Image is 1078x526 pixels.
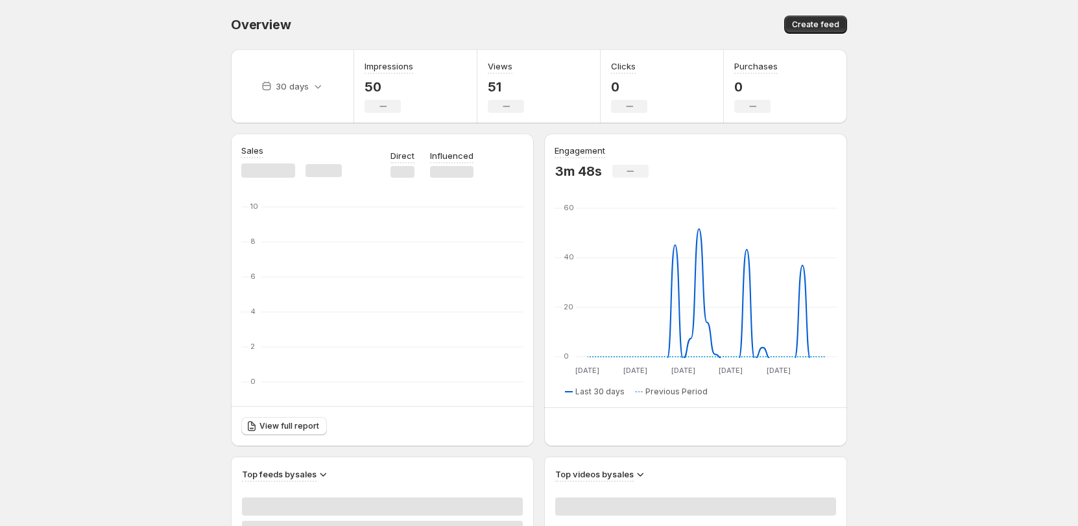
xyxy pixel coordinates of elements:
[734,60,778,73] h3: Purchases
[250,342,255,351] text: 2
[734,79,778,95] p: 0
[488,79,524,95] p: 51
[645,387,708,397] span: Previous Period
[719,366,743,375] text: [DATE]
[276,80,309,93] p: 30 days
[611,60,636,73] h3: Clicks
[241,417,327,435] a: View full report
[564,302,573,311] text: 20
[241,144,263,157] h3: Sales
[231,17,291,32] span: Overview
[623,366,647,375] text: [DATE]
[564,252,574,261] text: 40
[575,366,599,375] text: [DATE]
[611,79,647,95] p: 0
[671,366,695,375] text: [DATE]
[784,16,847,34] button: Create feed
[390,149,414,162] p: Direct
[250,237,256,246] text: 8
[242,468,317,481] h3: Top feeds by sales
[792,19,839,30] span: Create feed
[564,203,574,212] text: 60
[365,79,413,95] p: 50
[250,377,256,386] text: 0
[259,421,319,431] span: View full report
[430,149,473,162] p: Influenced
[767,366,791,375] text: [DATE]
[365,60,413,73] h3: Impressions
[250,272,256,281] text: 6
[555,163,602,179] p: 3m 48s
[555,468,634,481] h3: Top videos by sales
[564,352,569,361] text: 0
[250,202,258,211] text: 10
[555,144,605,157] h3: Engagement
[250,307,256,316] text: 4
[575,387,625,397] span: Last 30 days
[488,60,512,73] h3: Views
